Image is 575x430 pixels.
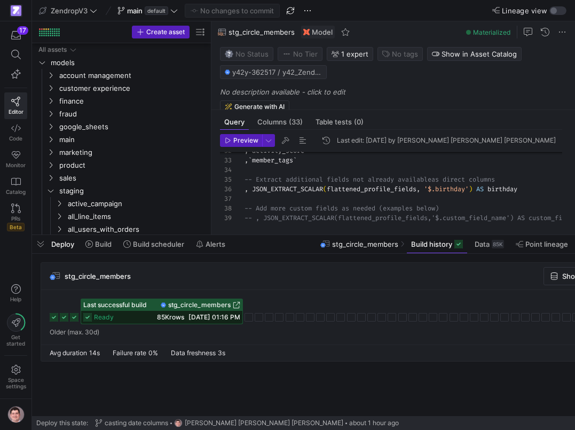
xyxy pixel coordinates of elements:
div: Press SPACE to select this row. [36,120,207,133]
button: Build [81,235,116,253]
span: Monitor [6,162,26,168]
span: Materialized [473,28,510,36]
span: Show in Asset Catalog [442,50,517,58]
span: -- Add more custom fields as needed (examples belo [245,204,431,213]
span: Create asset [146,28,185,36]
span: as direct columns [431,175,495,184]
span: Generate with AI [234,103,285,111]
span: (0) [354,119,364,126]
span: w) [431,204,439,213]
div: Press SPACE to select this row. [36,107,207,120]
span: Editor [9,108,23,115]
span: default [145,6,168,15]
span: Last successful build [83,301,147,309]
span: Help [9,296,22,302]
span: Point lineage [525,240,568,248]
button: Preview [220,134,262,147]
span: fraud [59,108,205,120]
span: account management [59,69,205,82]
a: Monitor [4,146,27,173]
span: 1 expert [341,50,368,58]
span: No Tier [282,50,318,58]
p: No description available - click to edit [220,88,571,96]
div: Press SPACE to select this row. [36,56,207,69]
img: https://storage.googleapis.com/y42-prod-data-exchange/images/G2kHvxVlt02YItTmblwfhPy4mK5SfUxFU6Tr... [174,419,183,427]
span: , [245,156,248,165]
div: 39 [220,213,232,223]
span: Build [95,240,112,248]
button: No tierNo Tier [278,47,322,61]
span: casting date columns [105,419,168,427]
a: https://storage.googleapis.com/y42-prod-data-exchange/images/qZXOSqkTtPuVcXVzF40oUlM07HVTwZXfPK0U... [4,2,27,20]
button: Help [4,279,27,307]
span: Deploy this state: [36,419,88,427]
span: No tags [392,50,418,58]
div: 35 [220,175,232,184]
span: -- , JSON_EXTRACT_SCALAR(flattened_profile_fields, [245,214,431,222]
span: models [51,57,205,69]
span: Query [224,119,245,126]
img: No status [225,50,233,58]
span: about 1 hour ago [349,419,399,427]
span: ` [293,156,297,165]
button: No tags [377,47,423,61]
span: all_line_items [68,210,205,223]
span: JSON_EXTRACT_SCALAR [252,185,323,193]
button: y42y-362517 / y42_ZendropV3_main / stg_circle_members [220,65,327,79]
a: Catalog [4,173,27,199]
div: Press SPACE to select this row. [36,197,207,210]
a: stg_circle_members [161,301,240,309]
span: google_sheets [59,121,205,133]
span: Avg duration [50,349,87,357]
img: https://storage.googleapis.com/y42-prod-data-exchange/images/qZXOSqkTtPuVcXVzF40oUlM07HVTwZXfPK0U... [11,5,21,16]
span: birthday [487,185,517,193]
button: Getstarted [4,309,27,351]
button: Last successful buildstg_circle_membersready85Krows[DATE] 01:16 PM [81,299,243,324]
span: Model [312,28,333,36]
button: Create asset [132,26,190,38]
span: Preview [233,137,258,144]
span: 14s [89,349,100,357]
span: ready [94,314,114,321]
div: All assets [38,46,67,53]
span: No Status [225,50,269,58]
div: 34 [220,165,232,175]
button: Build history [406,235,468,253]
span: PRs [11,215,20,222]
div: 85K [492,240,504,248]
span: Table tests [316,119,364,126]
span: y42y-362517 / y42_ZendropV3_main / stg_circle_members [232,68,322,76]
span: main [127,6,143,15]
span: active_campaign [68,198,205,210]
span: stg_circle_members [332,240,398,248]
div: Press SPACE to select this row. [36,82,207,95]
div: Press SPACE to select this row. [36,184,207,197]
span: marketing [59,146,205,159]
button: https://storage.googleapis.com/y42-prod-data-exchange/images/G2kHvxVlt02YItTmblwfhPy4mK5SfUxFU6Tr... [4,403,27,426]
span: , [416,185,420,193]
span: Code [9,135,22,142]
div: 37 [220,194,232,204]
div: Press SPACE to select this row. [36,43,207,56]
span: Data freshness [171,349,216,357]
span: '$.birthday' [424,185,469,193]
button: Generate with AI [220,100,289,113]
a: Code [4,119,27,146]
span: Alerts [206,240,225,248]
span: stg_circle_members [168,301,231,309]
button: 17 [4,26,27,45]
span: [PERSON_NAME] [PERSON_NAME] [PERSON_NAME] [185,419,343,427]
span: ZendropV3 [51,6,88,15]
img: No tier [282,50,291,58]
div: Press SPACE to select this row. [36,95,207,107]
button: Data85K [470,235,509,253]
span: main [59,134,205,146]
div: 17 [17,26,28,35]
span: Columns [257,119,303,126]
span: flattened_profile_fields [327,185,416,193]
span: Space settings [6,377,26,389]
span: staging [59,185,205,197]
img: undefined [303,29,310,35]
span: customer experience [59,82,205,95]
span: member_tags [252,156,293,165]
